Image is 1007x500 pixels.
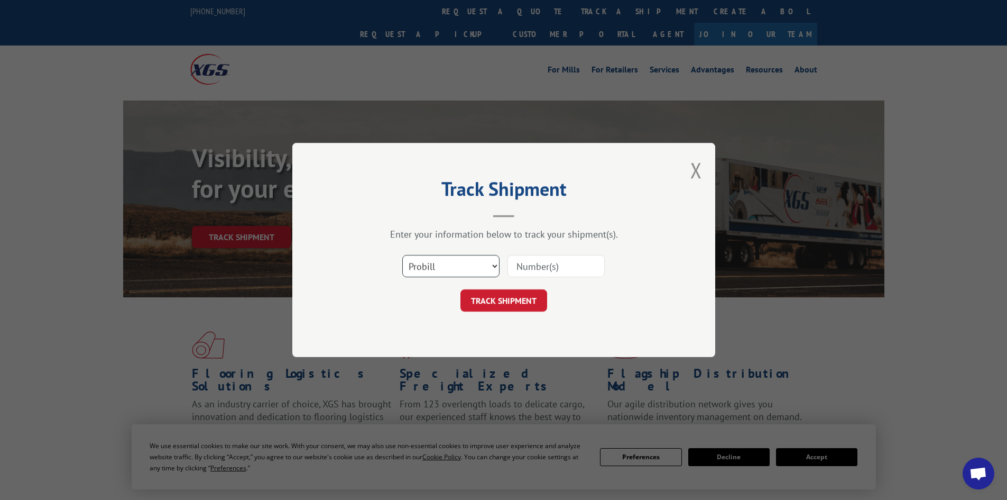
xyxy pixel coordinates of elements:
button: TRACK SHIPMENT [460,289,547,312]
button: Close modal [690,156,702,184]
input: Number(s) [507,255,605,277]
a: Open chat [963,458,994,489]
div: Enter your information below to track your shipment(s). [345,228,662,240]
h2: Track Shipment [345,181,662,202]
